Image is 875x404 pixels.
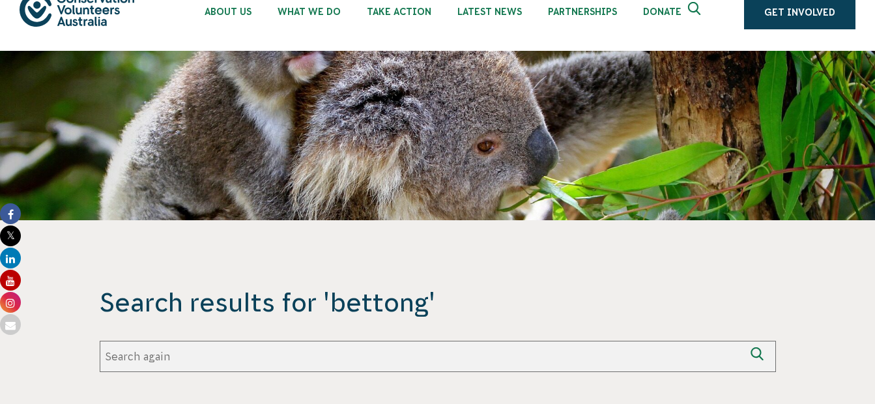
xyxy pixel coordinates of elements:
[367,7,431,17] span: Take Action
[100,341,745,372] input: Search again
[278,7,341,17] span: What We Do
[205,7,251,17] span: About Us
[688,2,704,23] span: Expand search box
[643,7,681,17] span: Donate
[457,7,522,17] span: Latest News
[548,7,617,17] span: Partnerships
[100,285,776,319] span: Search results for 'bettong'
